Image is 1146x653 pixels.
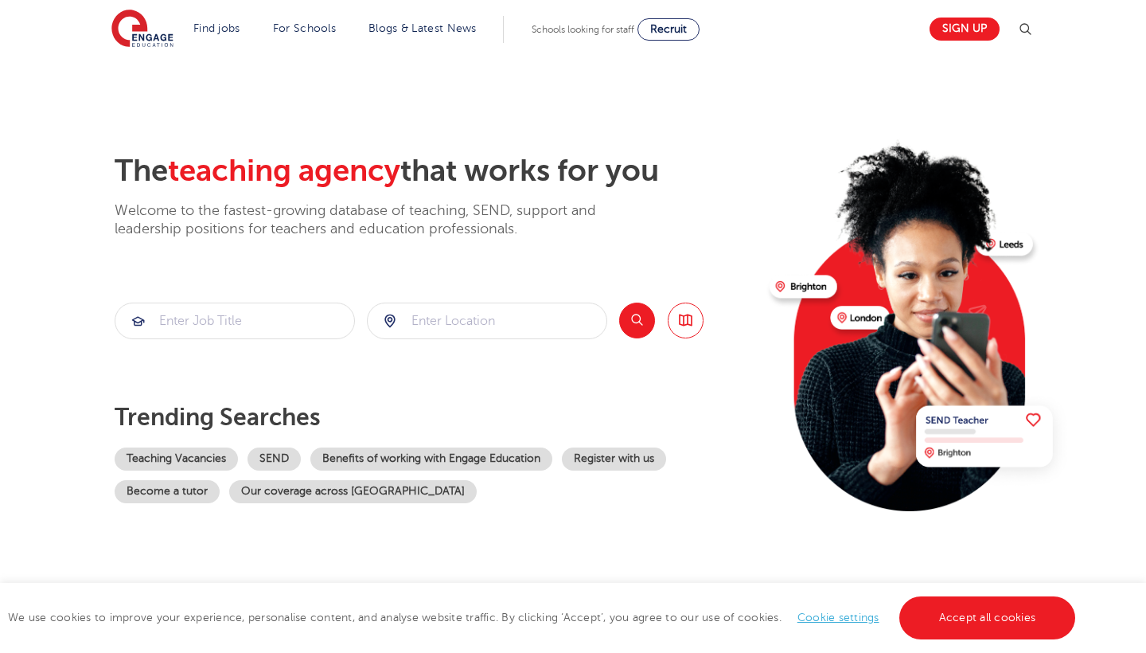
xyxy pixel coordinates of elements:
a: Become a tutor [115,480,220,503]
a: Our coverage across [GEOGRAPHIC_DATA] [229,480,477,503]
span: Recruit [650,23,687,35]
div: Submit [115,303,355,339]
p: Trending searches [115,403,757,432]
a: Recruit [637,18,700,41]
span: We use cookies to improve your experience, personalise content, and analyse website traffic. By c... [8,612,1079,624]
div: Submit [367,303,607,339]
h2: The that works for you [115,153,757,190]
input: Submit [115,303,354,338]
a: Accept all cookies [899,596,1076,639]
span: Schools looking for staff [532,24,634,35]
a: Find jobs [193,22,240,34]
p: Welcome to the fastest-growing database of teaching, SEND, support and leadership positions for t... [115,201,640,239]
a: Teaching Vacancies [115,448,238,471]
input: Submit [368,303,606,338]
a: Blogs & Latest News [368,22,477,34]
a: For Schools [273,22,336,34]
a: Benefits of working with Engage Education [310,448,552,471]
span: teaching agency [168,154,400,188]
img: Engage Education [111,10,173,49]
a: Sign up [930,18,1000,41]
a: Register with us [562,448,666,471]
a: Cookie settings [797,612,879,624]
button: Search [619,303,655,338]
a: SEND [248,448,301,471]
